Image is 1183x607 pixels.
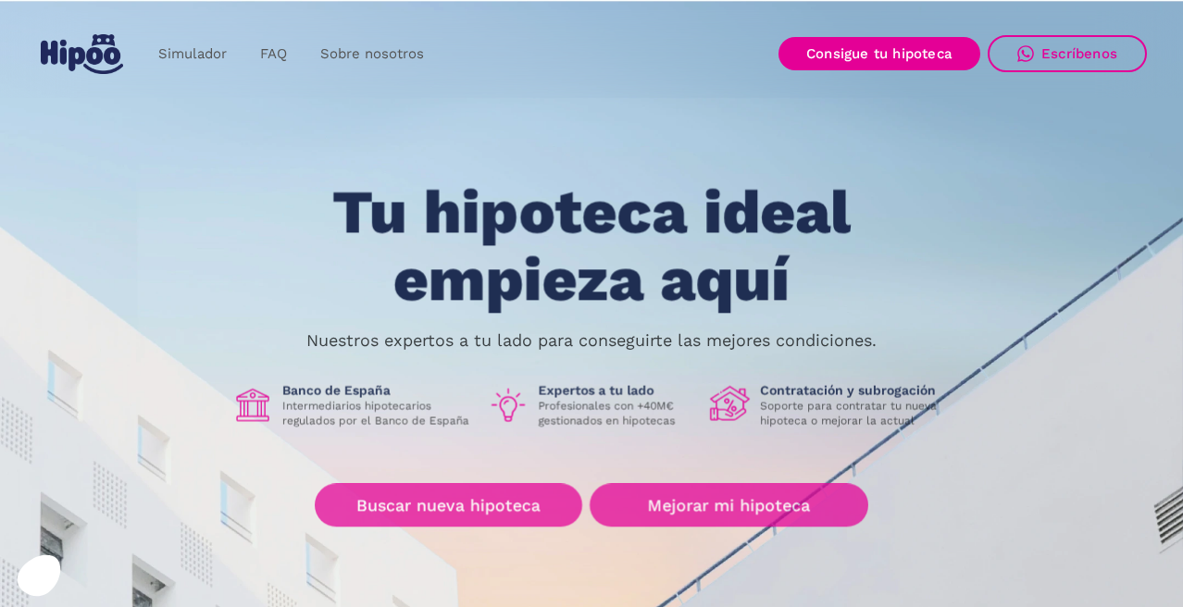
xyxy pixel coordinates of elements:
[590,484,868,527] a: Mejorar mi hipoteca
[315,484,582,527] a: Buscar nueva hipoteca
[36,27,127,81] a: home
[778,37,980,70] a: Consigue tu hipoteca
[538,399,695,428] p: Profesionales con +40M€ gestionados en hipotecas
[1041,45,1117,62] div: Escríbenos
[760,382,951,399] h1: Contratación y subrogación
[241,180,942,314] h1: Tu hipoteca ideal empieza aquí
[282,399,473,428] p: Intermediarios hipotecarios regulados por el Banco de España
[142,36,243,72] a: Simulador
[304,36,441,72] a: Sobre nosotros
[282,382,473,399] h1: Banco de España
[306,333,877,348] p: Nuestros expertos a tu lado para conseguirte las mejores condiciones.
[243,36,304,72] a: FAQ
[538,382,695,399] h1: Expertos a tu lado
[760,399,951,428] p: Soporte para contratar tu nueva hipoteca o mejorar la actual
[988,35,1147,72] a: Escríbenos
